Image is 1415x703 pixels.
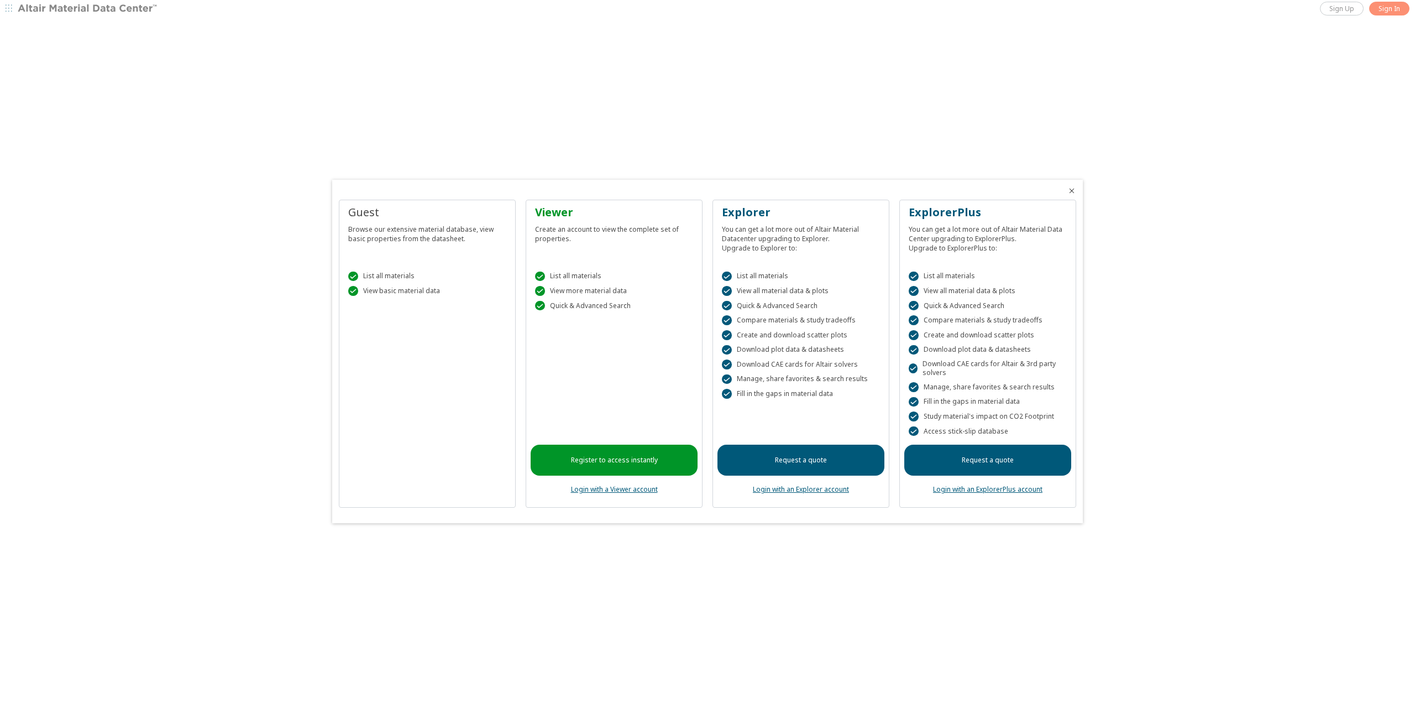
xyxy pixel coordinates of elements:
[909,426,1067,436] div: Access stick-slip database
[722,301,880,311] div: Quick & Advanced Search
[909,397,1067,407] div: Fill in the gaps in material data
[909,363,918,373] div: 
[909,330,1067,340] div: Create and download scatter plots
[348,272,358,282] div: 
[722,345,880,355] div: Download plot data & datasheets
[722,389,732,399] div: 
[909,397,919,407] div: 
[535,286,545,296] div: 
[722,330,732,340] div: 
[348,272,506,282] div: List all materials
[722,272,732,282] div: 
[722,360,732,369] div: 
[933,485,1042,494] a: Login with an ExplorerPlus account
[909,315,919,325] div: 
[722,389,880,399] div: Fill in the gaps in material data
[535,272,693,282] div: List all materials
[909,330,919,340] div: 
[535,301,545,311] div: 
[722,345,732,355] div: 
[722,315,732,325] div: 
[904,445,1071,476] a: Request a quote
[909,272,919,282] div: 
[753,485,849,494] a: Login with an Explorer account
[909,315,1067,325] div: Compare materials & study tradeoffs
[909,220,1067,253] div: You can get a lot more out of Altair Material Data Center upgrading to ExplorerPlus. Upgrade to E...
[909,205,1067,220] div: ExplorerPlus
[535,205,693,220] div: Viewer
[722,205,880,220] div: Explorer
[909,412,1067,421] div: Study material's impact on CO2 Footprint
[909,286,919,296] div: 
[722,220,880,253] div: You can get a lot more out of Altair Material Datacenter upgrading to Explorer. Upgrade to Explor...
[348,286,358,296] div: 
[717,445,884,476] a: Request a quote
[535,301,693,311] div: Quick & Advanced Search
[722,360,880,369] div: Download CAE cards for Altair solvers
[1067,186,1076,195] button: Close
[535,272,545,282] div: 
[909,286,1067,296] div: View all material data & plots
[909,360,1067,377] div: Download CAE cards for Altair & 3rd party solvers
[535,220,693,243] div: Create an account to view the complete set of properties.
[909,382,919,392] div: 
[909,426,919,436] div: 
[909,345,1067,355] div: Download plot data & datasheets
[722,286,880,296] div: View all material data & plots
[348,220,506,243] div: Browse our extensive material database, view basic properties from the datasheet.
[722,301,732,311] div: 
[722,315,880,325] div: Compare materials & study tradeoffs
[348,205,506,220] div: Guest
[722,330,880,340] div: Create and download scatter plots
[722,374,880,384] div: Manage, share favorites & search results
[531,445,698,476] a: Register to access instantly
[348,286,506,296] div: View basic material data
[909,345,919,355] div: 
[722,286,732,296] div: 
[909,382,1067,392] div: Manage, share favorites & search results
[909,301,919,311] div: 
[571,485,658,494] a: Login with a Viewer account
[909,412,919,421] div: 
[909,301,1067,311] div: Quick & Advanced Search
[909,272,1067,282] div: List all materials
[722,374,732,384] div: 
[535,286,693,296] div: View more material data
[722,272,880,282] div: List all materials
